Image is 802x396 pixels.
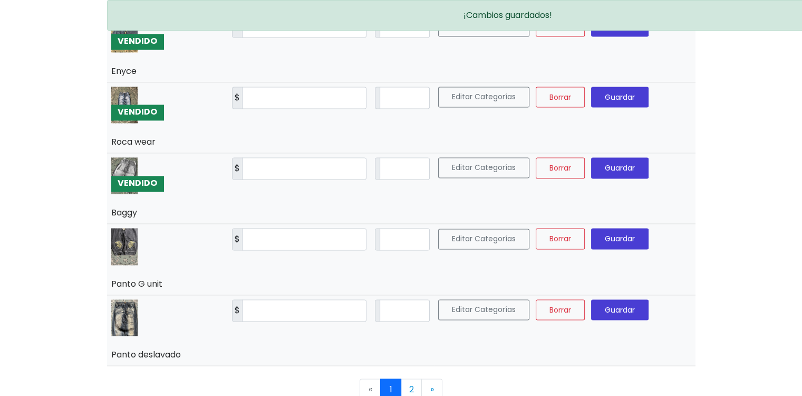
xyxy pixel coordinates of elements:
label: $ [232,157,243,180]
button: Guardar [591,157,649,178]
button: Borrar [536,299,585,320]
button: Borrar [536,228,585,249]
button: Editar Categorías [438,229,529,249]
button: Guardar [591,228,649,249]
span: Guardar [605,91,635,102]
img: small_1744081474934.jpeg [111,228,138,265]
div: VENDIDO [111,105,164,120]
a: Enyce [111,65,137,77]
img: small_1744081510012.jpeg [111,157,138,194]
a: Panto deslavado [111,348,181,361]
img: small_1744081388642.jpeg [111,299,138,336]
div: VENDIDO [111,34,164,50]
span: Borrar [549,21,571,31]
span: Borrar [549,233,571,244]
label: $ [232,228,243,250]
label: $ [232,299,243,322]
a: Baggy [111,206,137,219]
span: Borrar [549,163,571,173]
button: Guardar [591,87,649,108]
span: Borrar [549,304,571,315]
span: » [430,383,434,395]
a: Roca wear [111,136,156,148]
div: VENDIDO [111,176,164,192]
label: $ [232,87,243,109]
img: small_1744081699070.jpeg [111,87,138,123]
button: Borrar [536,157,585,178]
span: Guardar [605,163,635,173]
button: Editar Categorías [438,157,529,178]
button: Borrar [536,87,585,108]
span: Guardar [605,233,635,244]
span: Guardar [605,304,635,315]
span: Guardar [605,21,635,31]
button: Guardar [591,299,649,320]
a: Panto G unit [111,278,162,290]
button: Editar Categorías [438,87,529,107]
span: Borrar [549,91,571,102]
button: Editar Categorías [438,299,529,320]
